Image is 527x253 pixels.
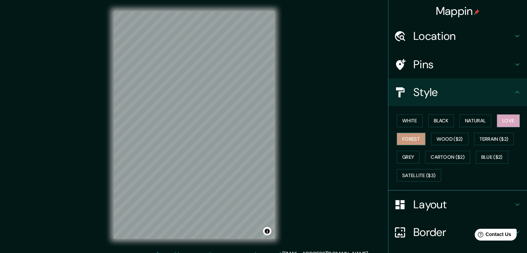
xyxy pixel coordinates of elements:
[459,114,491,127] button: Natural
[388,218,527,246] div: Border
[388,51,527,78] div: Pins
[465,226,519,245] iframe: Help widget launcher
[388,22,527,50] div: Location
[397,151,420,164] button: Grey
[263,227,271,235] button: Toggle attribution
[425,151,470,164] button: Cartoon ($2)
[431,133,468,146] button: Wood ($2)
[413,29,513,43] h4: Location
[397,169,441,182] button: Satellite ($3)
[388,191,527,218] div: Layout
[436,4,480,18] h4: Mappin
[413,225,513,239] h4: Border
[474,133,514,146] button: Terrain ($2)
[497,114,520,127] button: Love
[428,114,454,127] button: Black
[397,114,423,127] button: White
[476,151,508,164] button: Blue ($2)
[114,11,275,239] canvas: Map
[413,58,513,71] h4: Pins
[388,78,527,106] div: Style
[413,198,513,211] h4: Layout
[413,85,513,99] h4: Style
[397,133,425,146] button: Forest
[474,9,480,15] img: pin-icon.png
